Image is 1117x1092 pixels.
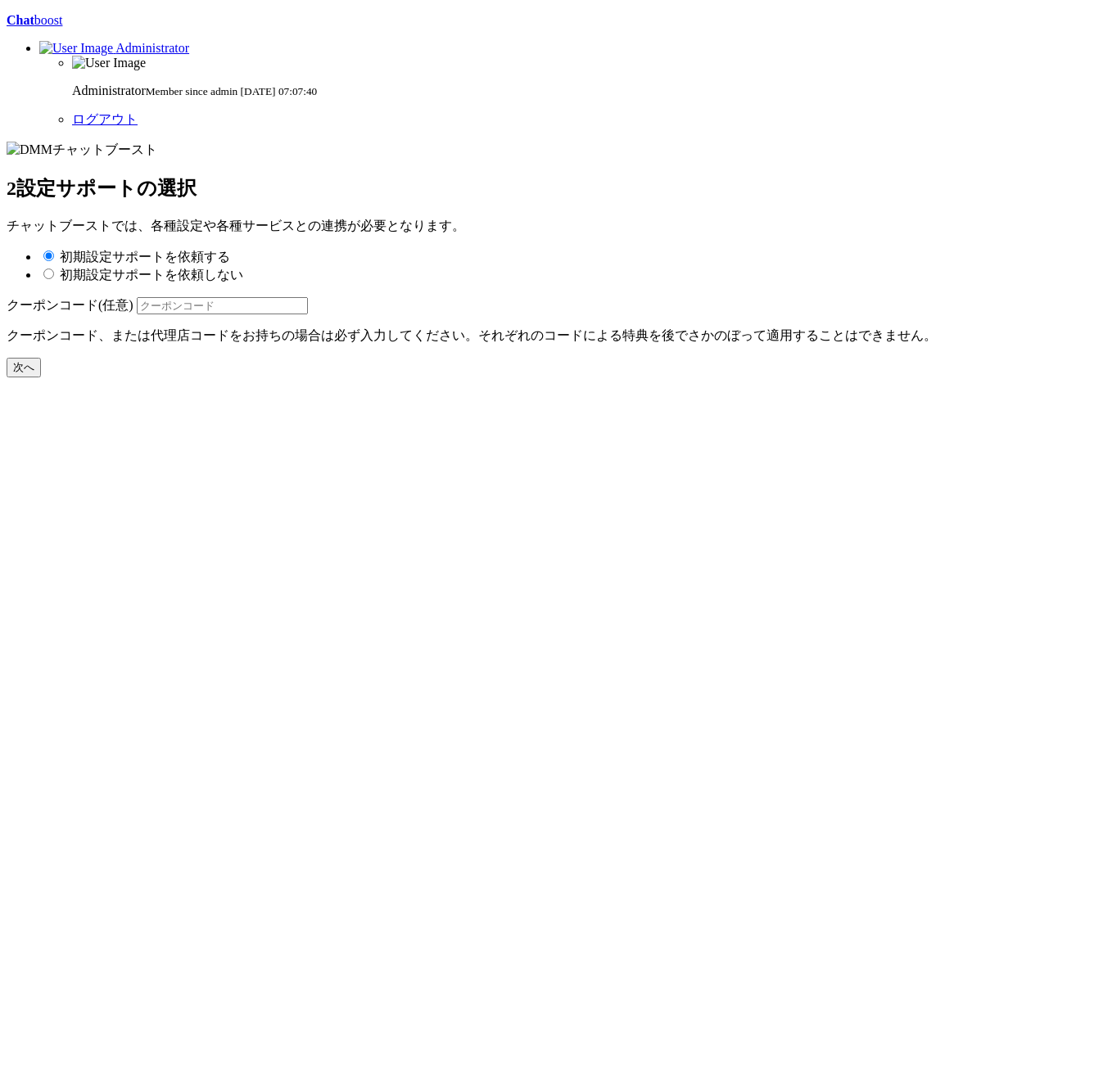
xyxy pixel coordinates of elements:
[7,298,133,312] label: クーポンコード(任意)
[146,85,318,97] small: Member since admin [DATE] 07:07:40
[7,13,1110,28] p: boost
[60,250,230,264] label: 初期設定サポートを依頼する
[7,218,1110,235] p: チャットブーストでは、各種設定や各種サービスとの連携が必要となります。
[72,112,138,126] a: ログアウト
[115,41,189,55] span: Administrator
[39,41,113,56] img: User Image
[7,13,1110,28] a: Chatboost
[137,297,308,314] input: クーポンコード
[7,358,41,377] button: 次へ
[60,268,243,282] label: 初期設定サポートを依頼しない
[7,142,157,159] img: DMMチャットブースト
[7,175,1110,201] h1: 設定サポートの選択
[39,41,189,55] a: Administrator
[72,56,146,70] img: User Image
[7,13,34,27] b: Chat
[7,327,1110,345] p: クーポンコード、または代理店コードをお持ちの場合は必ず入力してください。それぞれのコードによる特典を後でさかのぼって適用することはできません。
[72,83,1110,98] p: Administrator
[7,178,16,199] span: 2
